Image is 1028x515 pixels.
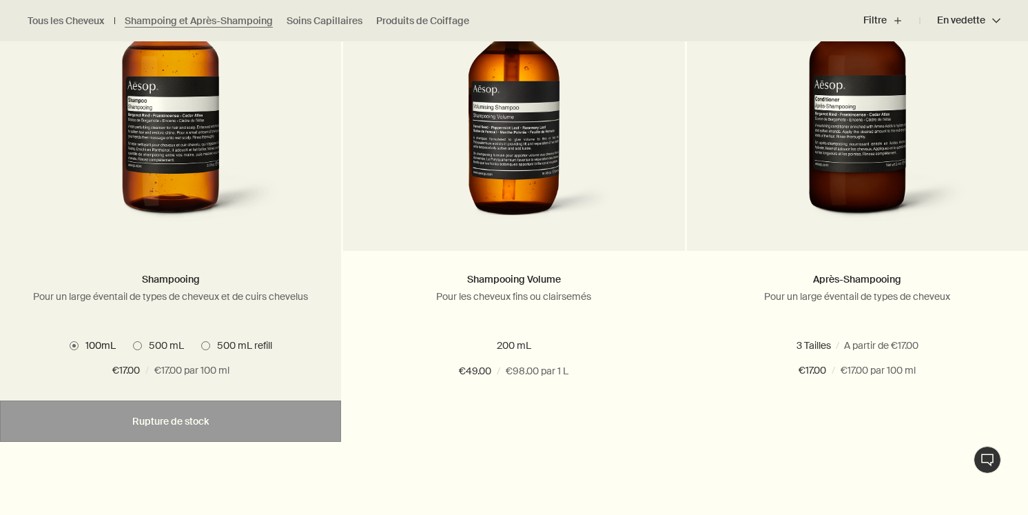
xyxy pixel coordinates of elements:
span: €17.00 par 100 ml [841,363,916,379]
a: Produits de Coiffage [376,14,469,28]
button: ACTIVER LE CASHBACK [11,90,196,120]
a: Shampoing et Après-Shampoing [125,14,273,28]
span: Recharge 500 mL [885,339,972,352]
button: Placer sur l'étagère [652,450,677,475]
span: €17.00 [799,363,826,379]
p: Pour les cheveux fins ou clairsemés [364,290,664,303]
span: / [145,363,149,379]
a: Shampooing Volume [467,273,561,285]
p: Pour un large éventail de types de cheveux et de cuirs chevelus [21,290,320,303]
a: Tous les Cheveux [28,14,104,28]
span: 500 mL refill [210,339,272,352]
span: €98.00 par 1 L [506,363,568,380]
img: currency-symbol-green-no-circle.svg [15,42,33,60]
button: En vedette [920,4,1000,37]
button: Renoncer au cashback [51,130,156,141]
img: logo-with-title.png [11,9,22,21]
span: 100mL [79,339,116,352]
button: Filtre [863,4,920,37]
span: €17.00 [112,363,140,379]
span: de cashback [67,42,172,59]
span: 5% [35,43,61,60]
a: Shampooing [142,273,200,285]
span: 100 mL [751,339,790,352]
span: / [497,363,500,380]
span: €17.00 par 100 ml [154,363,229,379]
a: Soins Capillaires [287,14,362,28]
span: €49.00 [459,363,491,380]
span: 500 mL [142,339,184,352]
span: sur vos achats Aesop [37,65,169,79]
button: Chat en direct [974,446,1001,474]
button: Placer sur l'étagère [308,450,333,475]
a: Après-Shampooing [813,273,901,285]
span: 500 mL [816,339,859,352]
p: Pour un large éventail de types de cheveux [708,290,1007,303]
span: / [832,363,835,379]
